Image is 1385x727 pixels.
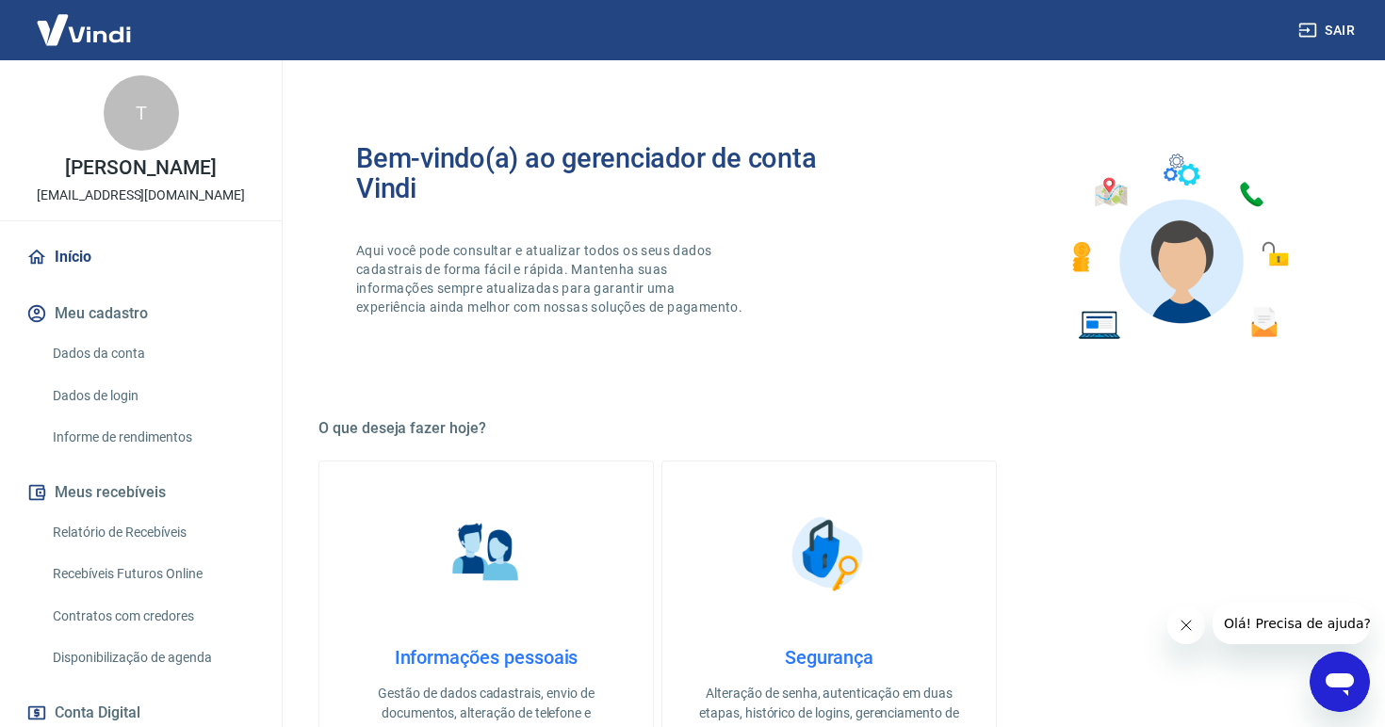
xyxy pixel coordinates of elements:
a: Dados de login [45,377,259,415]
a: Disponibilização de agenda [45,638,259,677]
a: Dados da conta [45,334,259,373]
img: Vindi [23,1,145,58]
img: Imagem de um avatar masculino com diversos icones exemplificando as funcionalidades do gerenciado... [1055,143,1302,351]
button: Meu cadastro [23,293,259,334]
button: Sair [1295,13,1362,48]
a: Contratos com credores [45,597,259,636]
h5: O que deseja fazer hoje? [318,419,1340,438]
button: Meus recebíveis [23,472,259,513]
img: Segurança [782,507,876,601]
iframe: Mensagem da empresa [1213,603,1370,644]
a: Informe de rendimentos [45,418,259,457]
h4: Segurança [692,646,966,669]
a: Início [23,236,259,278]
h4: Informações pessoais [350,646,623,669]
p: Aqui você pode consultar e atualizar todos os seus dados cadastrais de forma fácil e rápida. Mant... [356,241,746,316]
a: Relatório de Recebíveis [45,513,259,552]
iframe: Botão para abrir a janela de mensagens [1310,652,1370,712]
span: Olá! Precisa de ajuda? [11,13,158,28]
a: Recebíveis Futuros Online [45,555,259,593]
iframe: Fechar mensagem [1167,606,1205,644]
h2: Bem-vindo(a) ao gerenciador de conta Vindi [356,143,829,203]
div: T [104,75,179,151]
p: [EMAIL_ADDRESS][DOMAIN_NAME] [37,186,245,205]
img: Informações pessoais [439,507,533,601]
p: [PERSON_NAME] [65,158,216,178]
